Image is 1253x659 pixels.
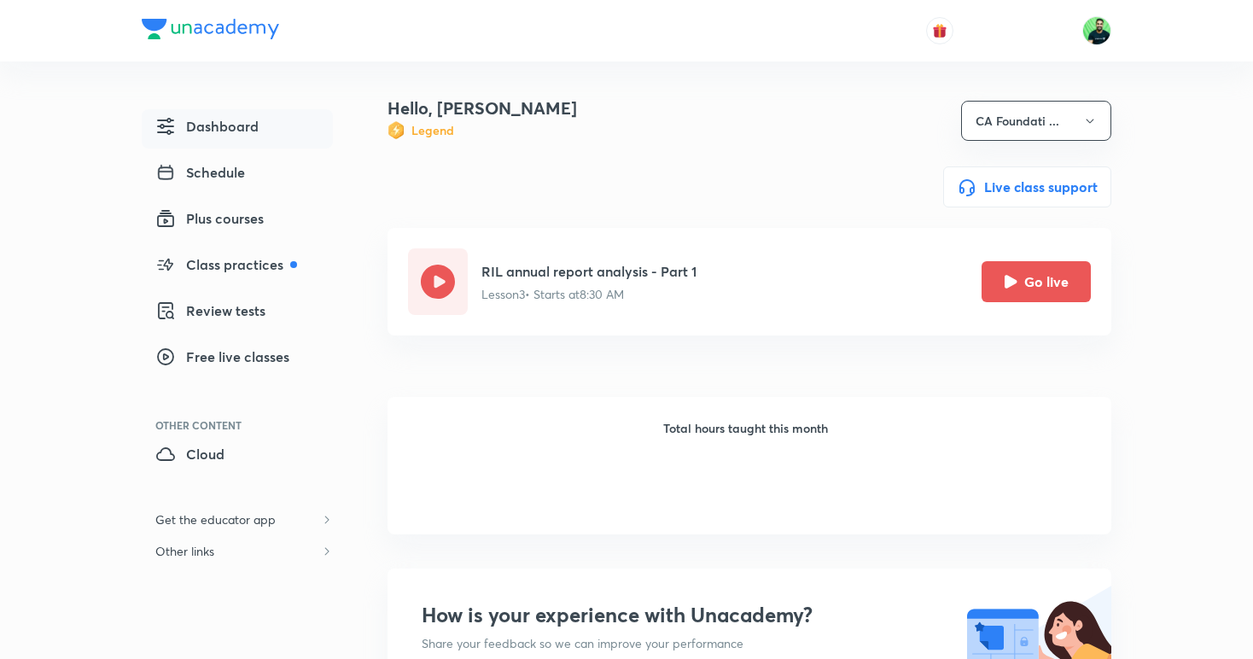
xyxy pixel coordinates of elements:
div: Other Content [155,420,333,430]
span: Review tests [155,300,265,321]
span: Class practices [155,254,297,275]
a: Review tests [142,294,333,333]
img: avatar [932,23,947,38]
a: Free live classes [142,340,333,379]
a: Plus courses [142,201,333,241]
a: Company Logo [142,19,279,44]
h6: Other links [142,535,228,567]
h6: Get the educator app [142,504,289,535]
h3: How is your experience with Unacademy? [422,603,813,627]
button: avatar [926,17,953,44]
span: Free live classes [155,347,289,367]
a: Cloud [142,437,333,476]
span: Schedule [155,162,245,183]
span: Plus courses [155,208,264,229]
a: Dashboard [142,109,333,149]
iframe: Help widget launcher [1101,592,1234,640]
p: Share your feedback so we can improve your performance [422,634,813,652]
p: Lesson 3 • Starts at 8:30 AM [481,285,696,303]
img: Company Logo [142,19,279,39]
span: Dashboard [155,116,259,137]
img: Shantam Gupta [1082,16,1111,45]
h4: Hello, [PERSON_NAME] [388,96,577,121]
button: Live class support [943,166,1111,207]
button: Go live [982,261,1091,302]
a: Schedule [142,155,333,195]
button: CA Foundati ... [961,101,1111,141]
span: Cloud [155,444,224,464]
h6: Total hours taught this month [663,419,828,437]
img: Badge [388,121,405,139]
h5: RIL annual report analysis - Part 1 [481,261,696,282]
a: Class practices [142,248,333,287]
h6: Legend [411,121,454,139]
